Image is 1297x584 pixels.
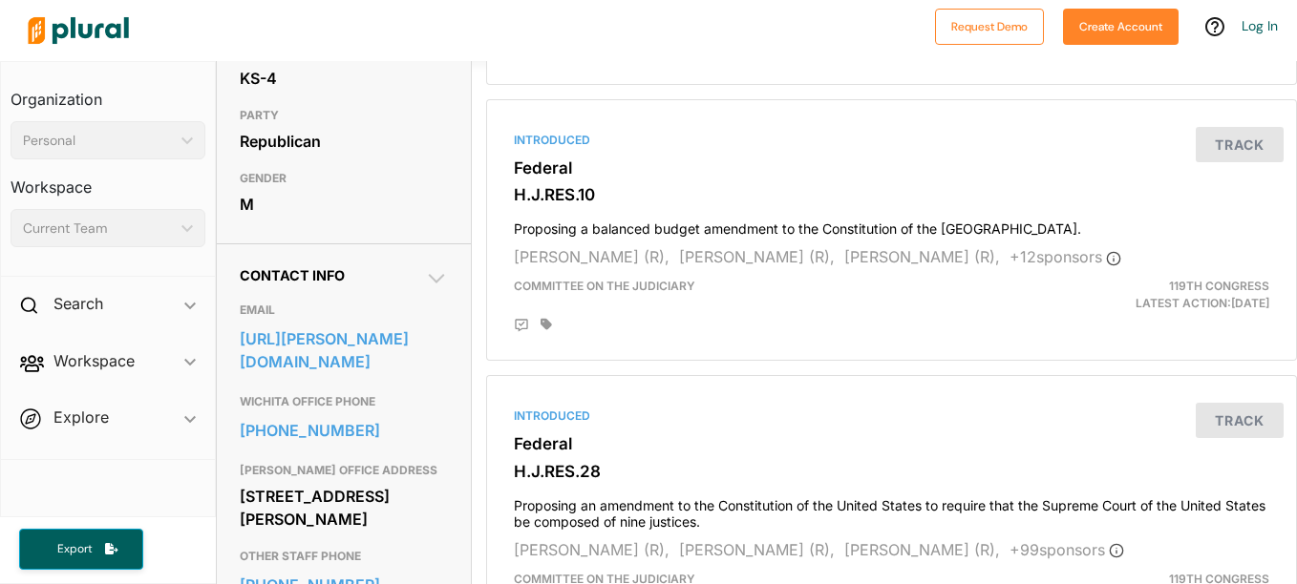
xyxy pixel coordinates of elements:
div: Introduced [514,407,1269,425]
div: Current Team [23,219,174,239]
a: Log In [1242,17,1278,34]
button: Track [1196,403,1284,438]
a: Request Demo [935,15,1044,35]
span: Contact Info [240,267,345,283]
button: Request Demo [935,9,1044,45]
span: [PERSON_NAME] (R), [514,540,670,559]
h3: GENDER [240,167,448,190]
div: Add Position Statement [514,318,529,333]
span: 119th Congress [1169,279,1269,293]
h3: EMAIL [240,299,448,322]
span: [PERSON_NAME] (R), [679,540,835,559]
h3: Federal [514,434,1269,453]
h3: [PERSON_NAME] OFFICE ADDRESS [240,459,448,482]
div: Latest Action: [DATE] [1022,278,1284,312]
div: Republican [240,127,448,156]
h3: Federal [514,158,1269,177]
h3: H.J.RES.10 [514,185,1269,204]
h3: WICHITA OFFICE PHONE [240,390,448,413]
h4: Proposing a balanced budget amendment to the Constitution of the [GEOGRAPHIC_DATA]. [514,212,1269,238]
h3: H.J.RES.28 [514,462,1269,481]
h3: PARTY [240,104,448,127]
h4: Proposing an amendment to the Constitution of the United States to require that the Supreme Court... [514,489,1269,531]
a: [PHONE_NUMBER] [240,416,448,445]
button: Export [19,529,143,570]
span: Committee on the Judiciary [514,279,695,293]
span: [PERSON_NAME] (R), [514,247,670,266]
div: [STREET_ADDRESS][PERSON_NAME] [240,482,448,533]
span: [PERSON_NAME] (R), [679,247,835,266]
span: [PERSON_NAME] (R), [844,247,1000,266]
span: + 99 sponsor s [1010,540,1124,559]
span: Export [44,541,105,557]
h3: Organization [11,72,205,114]
a: [URL][PERSON_NAME][DOMAIN_NAME] [240,324,448,376]
a: Create Account [1063,15,1179,35]
h2: Search [53,293,103,314]
span: + 12 sponsor s [1010,247,1121,266]
button: Create Account [1063,9,1179,45]
div: Add tags [541,318,552,331]
div: Introduced [514,132,1269,149]
div: M [240,190,448,219]
h3: OTHER STAFF PHONE [240,545,448,568]
div: KS-4 [240,64,448,93]
h3: Workspace [11,159,205,201]
div: Personal [23,131,174,151]
button: Track [1196,127,1284,162]
span: [PERSON_NAME] (R), [844,540,1000,559]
